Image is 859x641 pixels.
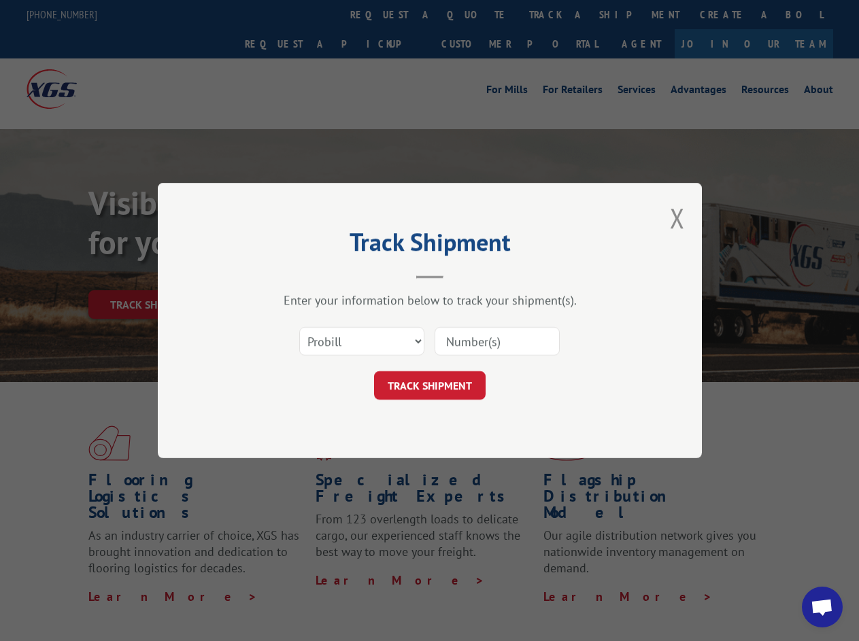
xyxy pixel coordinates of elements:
h2: Track Shipment [226,232,634,258]
div: Open chat [802,587,843,627]
input: Number(s) [435,327,560,356]
button: Close modal [670,200,685,236]
button: TRACK SHIPMENT [374,371,486,400]
div: Enter your information below to track your shipment(s). [226,292,634,308]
